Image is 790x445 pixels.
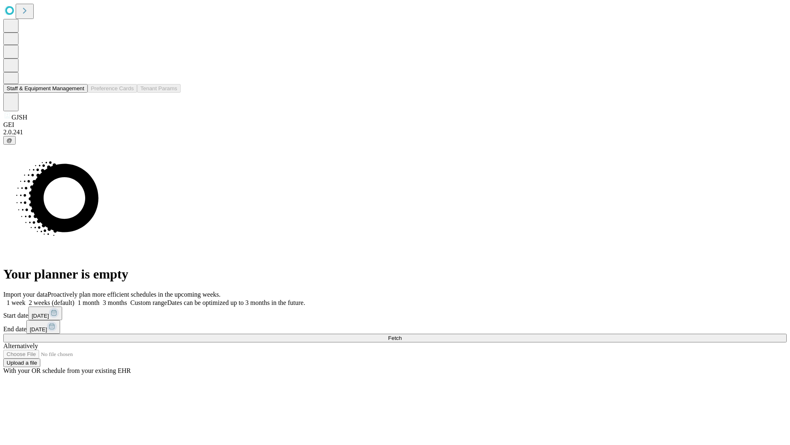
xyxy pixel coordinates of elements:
div: GEI [3,121,787,129]
button: Preference Cards [88,84,137,93]
div: Start date [3,307,787,320]
span: Dates can be optimized up to 3 months in the future. [167,299,305,306]
button: @ [3,136,16,145]
span: [DATE] [30,326,47,333]
span: Alternatively [3,342,38,349]
button: Staff & Equipment Management [3,84,88,93]
span: Fetch [388,335,402,341]
span: @ [7,137,12,143]
span: With your OR schedule from your existing EHR [3,367,131,374]
span: 2 weeks (default) [29,299,74,306]
span: GJSH [12,114,27,121]
div: End date [3,320,787,334]
button: Upload a file [3,358,40,367]
button: [DATE] [26,320,60,334]
span: 1 month [78,299,100,306]
button: Fetch [3,334,787,342]
div: 2.0.241 [3,129,787,136]
span: Proactively plan more efficient schedules in the upcoming weeks. [48,291,221,298]
span: Import your data [3,291,48,298]
span: Custom range [130,299,167,306]
span: 1 week [7,299,26,306]
h1: Your planner is empty [3,267,787,282]
span: 3 months [103,299,127,306]
span: [DATE] [32,313,49,319]
button: [DATE] [28,307,62,320]
button: Tenant Params [137,84,181,93]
